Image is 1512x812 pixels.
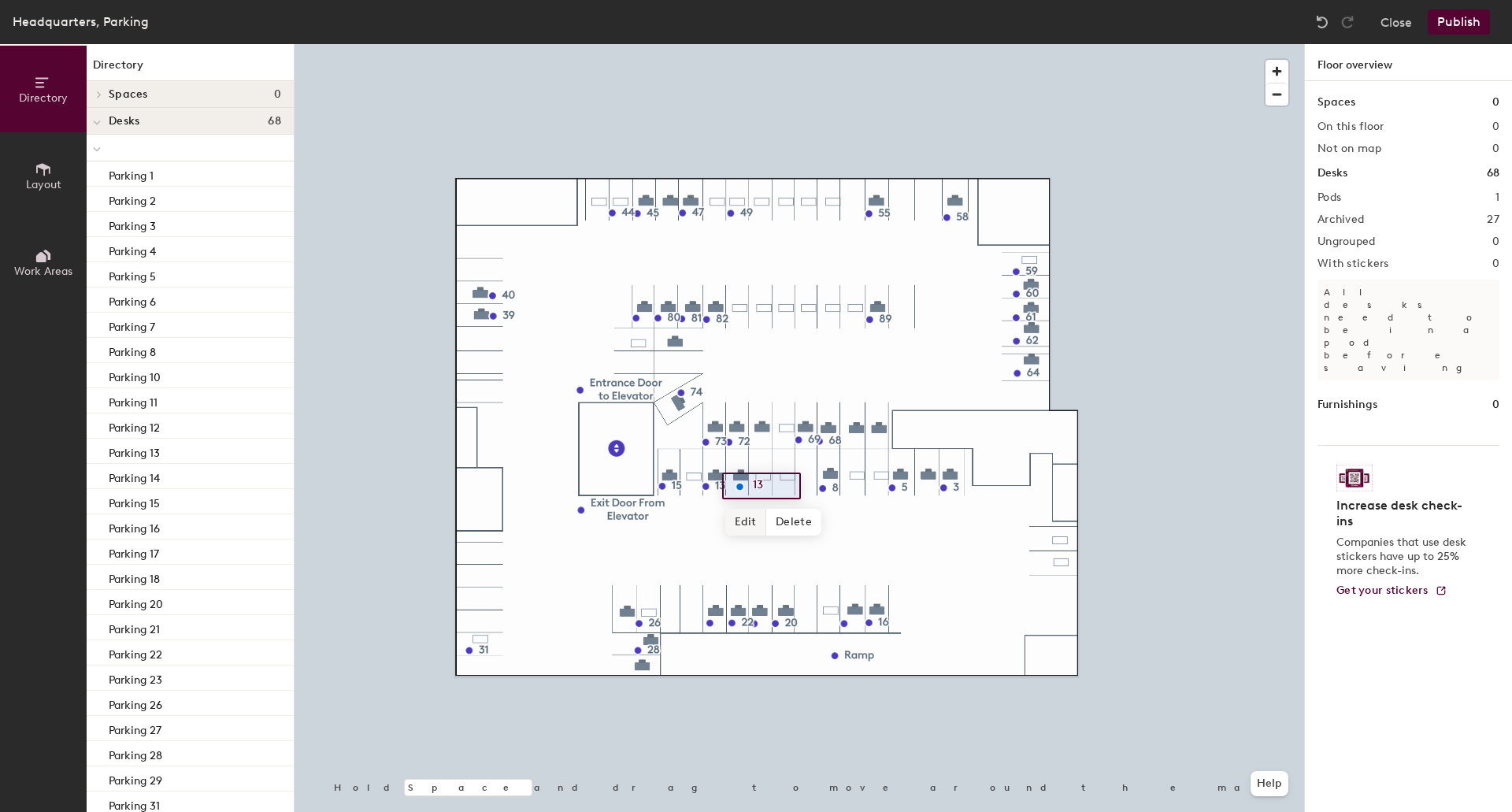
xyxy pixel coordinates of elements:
[109,442,160,460] p: Parking 13
[109,291,156,309] p: Parking 6
[1336,498,1471,529] h4: Increase desk check-ins
[1317,121,1384,133] h2: On this floor
[1428,9,1490,35] button: Publish
[109,88,148,101] span: Spaces
[109,517,160,536] p: Parking 16
[1251,771,1288,796] button: Help
[109,165,154,183] p: Parking 1
[1492,94,1499,111] h1: 0
[109,618,160,636] p: Parking 21
[1317,213,1364,226] h2: Archived
[1492,121,1499,133] h2: 0
[1492,235,1499,248] h2: 0
[1314,14,1330,30] img: Undo
[1492,396,1499,413] h1: 0
[766,509,821,536] span: Delete
[109,341,156,359] p: Parking 8
[109,190,156,208] p: Parking 2
[109,240,156,258] p: Parking 4
[109,568,160,586] p: Parking 18
[1317,165,1347,182] h1: Desks
[109,265,156,284] p: Parking 5
[1317,235,1376,248] h2: Ungrouped
[109,769,162,788] p: Parking 29
[109,467,160,485] p: Parking 14
[274,88,281,101] span: 0
[14,265,72,278] span: Work Areas
[109,492,160,510] p: Parking 15
[109,391,157,410] p: Parking 11
[109,719,161,737] p: Parking 27
[1317,94,1355,111] h1: Spaces
[109,543,159,561] p: Parking 17
[109,593,163,611] p: Parking 20
[1336,536,1471,578] p: Companies that use desk stickers have up to 25% more check-ins.
[1336,584,1447,598] a: Get your stickers
[109,744,162,762] p: Parking 28
[26,178,61,191] span: Layout
[1380,9,1412,35] button: Close
[1317,143,1381,155] h2: Not on map
[1317,258,1389,270] h2: With stickers
[109,316,155,334] p: Parking 7
[109,115,139,128] span: Desks
[1317,191,1341,204] h2: Pods
[87,57,294,81] h1: Directory
[109,215,156,233] p: Parking 3
[1336,584,1429,597] span: Get your stickers
[109,694,162,712] p: Parking 26
[1336,465,1373,491] img: Sticker logo
[109,669,162,687] p: Parking 23
[1492,258,1499,270] h2: 0
[725,509,766,536] span: Edit
[1340,14,1355,30] img: Redo
[19,91,68,105] span: Directory
[109,366,161,384] p: Parking 10
[1305,44,1512,81] h1: Floor overview
[268,115,281,128] span: 68
[13,12,149,32] div: Headquarters, Parking
[1317,396,1377,413] h1: Furnishings
[1492,143,1499,155] h2: 0
[1495,191,1499,204] h2: 1
[109,643,162,662] p: Parking 22
[1487,165,1499,182] h1: 68
[1317,280,1499,380] p: All desks need to be in a pod before saving
[109,417,160,435] p: Parking 12
[1487,213,1499,226] h2: 27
